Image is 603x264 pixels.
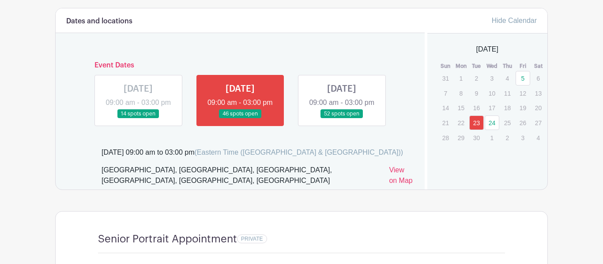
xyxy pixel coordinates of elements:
[484,62,500,71] th: Wed
[438,62,453,71] th: Sun
[476,44,498,55] span: [DATE]
[454,101,468,115] p: 15
[102,147,403,158] div: [DATE] 09:00 am to 03:00 pm
[469,131,484,145] p: 30
[500,131,515,145] p: 2
[469,71,484,85] p: 2
[485,86,499,100] p: 10
[438,86,453,100] p: 7
[516,71,530,86] a: 5
[469,101,484,115] p: 16
[485,101,499,115] p: 17
[454,131,468,145] p: 29
[453,62,469,71] th: Mon
[516,116,530,130] p: 26
[531,86,546,100] p: 13
[531,71,546,85] p: 6
[438,101,453,115] p: 14
[515,62,531,71] th: Fri
[469,115,484,130] a: 23
[500,62,515,71] th: Thu
[389,165,414,190] a: View on Map
[102,165,382,190] div: [GEOGRAPHIC_DATA], [GEOGRAPHIC_DATA], [GEOGRAPHIC_DATA], [GEOGRAPHIC_DATA], [GEOGRAPHIC_DATA], [G...
[485,71,499,85] p: 3
[87,61,393,70] h6: Event Dates
[500,71,515,85] p: 4
[438,116,453,130] p: 21
[516,131,530,145] p: 3
[241,236,263,242] span: PRIVATE
[531,62,546,71] th: Sat
[516,101,530,115] p: 19
[531,116,546,130] p: 27
[469,62,484,71] th: Tue
[500,86,515,100] p: 11
[454,71,468,85] p: 1
[500,101,515,115] p: 18
[500,116,515,130] p: 25
[194,149,403,156] span: (Eastern Time ([GEOGRAPHIC_DATA] & [GEOGRAPHIC_DATA]))
[492,17,537,24] a: Hide Calendar
[98,233,237,245] h4: Senior Portrait Appointment
[531,131,546,145] p: 4
[438,71,453,85] p: 31
[454,86,468,100] p: 8
[469,86,484,100] p: 9
[531,101,546,115] p: 20
[438,131,453,145] p: 28
[454,116,468,130] p: 22
[66,17,132,26] h6: Dates and locations
[485,115,499,130] a: 24
[516,86,530,100] p: 12
[485,131,499,145] p: 1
